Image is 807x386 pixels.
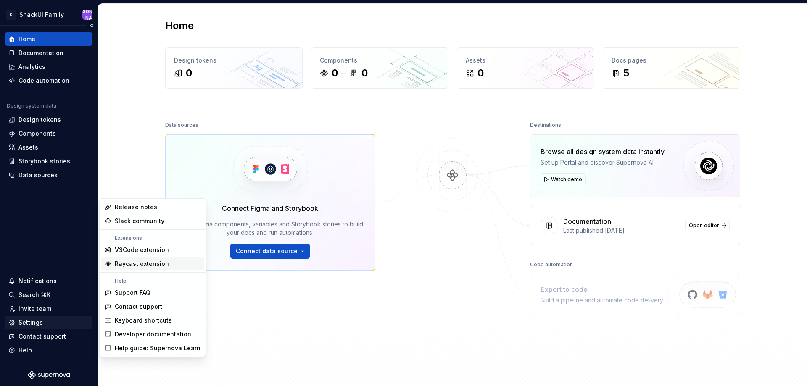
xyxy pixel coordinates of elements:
a: Support FAQ [101,286,204,299]
a: Developer documentation [101,328,204,341]
a: Storybook stories [5,155,92,168]
div: Documentation [563,216,611,226]
div: Raycast extension [115,260,169,268]
div: 0 [332,66,338,80]
div: VSCode extension [115,246,169,254]
svg: Supernova Logo [28,371,70,379]
div: Release notes [115,203,157,211]
a: Settings [5,316,92,329]
div: Code automation [18,76,69,85]
a: Code automation [5,74,92,87]
div: Keyboard shortcuts [115,316,172,325]
span: Watch demo [551,176,582,183]
div: 0 [186,66,192,80]
div: Docs pages [612,56,731,65]
button: Contact support [5,330,92,343]
a: Help guide: Supernova Learn [101,341,204,355]
a: Keyboard shortcuts [101,314,204,327]
div: Connect Figma and Storybook [222,203,318,213]
div: C [6,10,16,20]
button: CSnackUI Family[PERSON_NAME] [2,5,96,24]
a: Assets [5,141,92,154]
button: Help [5,344,92,357]
div: Home [18,35,35,43]
span: Connect data source [236,247,298,255]
a: Assets0 [457,47,594,89]
div: Design tokens [18,116,61,124]
a: Design tokens [5,113,92,126]
a: Invite team [5,302,92,315]
div: Build a pipeline and automate code delivery. [541,296,664,305]
div: Help guide: Supernova Learn [115,344,200,352]
div: Extensions [101,235,204,242]
div: Design tokens [174,56,294,65]
div: Documentation [18,49,63,57]
div: Assets [466,56,585,65]
div: 0 [361,66,368,80]
div: Last published [DATE] [563,226,680,235]
h2: Home [165,19,194,32]
button: Connect data source [230,244,310,259]
div: Slack community [115,217,164,225]
div: SnackUI Family [19,11,64,19]
div: Contact support [115,302,162,311]
a: Open editor [685,220,730,231]
button: Search ⌘K [5,288,92,302]
div: Destinations [530,119,561,131]
div: Help [101,278,204,284]
div: 5 [623,66,629,80]
a: Analytics [5,60,92,74]
div: Invite team [18,305,51,313]
a: Documentation [5,46,92,60]
div: Design system data [7,102,56,109]
div: Components [320,56,440,65]
div: 0 [477,66,484,80]
button: Collapse sidebar [86,20,98,32]
a: Components00 [311,47,448,89]
a: Slack community [101,214,204,228]
span: Open editor [689,222,719,229]
a: Design tokens0 [165,47,303,89]
div: Components [18,129,56,138]
button: Watch demo [541,173,586,185]
a: VSCode extension [101,243,204,257]
div: Data sources [165,119,198,131]
div: Help [18,346,32,354]
a: Home [5,32,92,46]
div: Search ⌘K [18,291,50,299]
div: Suggestions [100,199,206,357]
div: Contact support [18,332,66,341]
div: [PERSON_NAME] [82,1,92,28]
div: Analytics [18,63,45,71]
a: Data sources [5,168,92,182]
div: Storybook stories [18,157,70,165]
div: Developer documentation [115,330,191,339]
div: Assets [18,143,38,152]
div: Set up Portal and discover Supernova AI. [541,158,665,167]
a: Raycast extension [101,257,204,270]
div: Export to code [541,284,664,294]
button: Notifications [5,274,92,288]
div: Support FAQ [115,289,150,297]
a: Components [5,127,92,140]
a: Release notes [101,200,204,214]
div: Notifications [18,277,57,285]
div: Import Figma components, variables and Storybook stories to build your docs and run automations. [177,220,363,237]
div: Code automation [530,259,573,270]
a: Docs pages5 [603,47,740,89]
div: Settings [18,318,43,327]
div: Browse all design system data instantly [541,147,665,157]
div: Data sources [18,171,58,179]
